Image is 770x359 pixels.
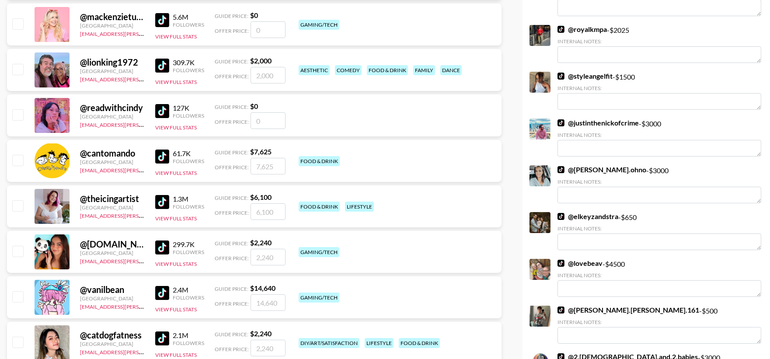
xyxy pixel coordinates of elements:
div: Internal Notes: [557,85,761,91]
div: food & drink [367,65,408,75]
strong: $ 2,240 [250,238,272,247]
span: Offer Price: [215,255,249,261]
div: family [413,65,435,75]
div: [GEOGRAPHIC_DATA] [80,113,145,120]
div: Internal Notes: [557,38,761,45]
span: Offer Price: [215,28,249,34]
input: 2,240 [251,340,286,356]
button: View Full Stats [155,261,197,267]
span: Offer Price: [215,346,249,352]
a: [EMAIL_ADDRESS][PERSON_NAME][DOMAIN_NAME] [80,74,209,83]
strong: $ 0 [250,102,258,110]
button: View Full Stats [155,33,197,40]
input: 7,625 [251,158,286,174]
div: dance [440,65,462,75]
div: Followers [173,21,204,28]
div: @ mackenzieturner0 [80,11,145,22]
div: 61.7K [173,149,204,158]
div: Followers [173,67,204,73]
img: TikTok [557,307,564,314]
button: View Full Stats [155,306,197,313]
span: Offer Price: [215,209,249,216]
img: TikTok [155,59,169,73]
div: - $ 3000 [557,119,761,157]
button: View Full Stats [155,170,197,176]
span: Guide Price: [215,58,248,65]
div: Internal Notes: [557,132,761,138]
div: @ cantomando [80,148,145,159]
div: @ readwithcindy [80,102,145,113]
div: [GEOGRAPHIC_DATA] [80,295,145,302]
span: Offer Price: [215,164,249,171]
div: gaming/tech [299,247,339,257]
img: TikTok [557,213,564,220]
a: [EMAIL_ADDRESS][PERSON_NAME][DOMAIN_NAME] [80,29,209,37]
div: Followers [173,294,204,301]
div: Followers [173,203,204,210]
strong: $ 0 [250,11,258,19]
div: @ vanilbean [80,284,145,295]
img: TikTok [155,240,169,254]
span: Guide Price: [215,149,248,156]
span: Guide Price: [215,13,248,19]
div: 5.6M [173,13,204,21]
img: TikTok [155,104,169,118]
img: TikTok [155,286,169,300]
span: Guide Price: [215,104,248,110]
div: Followers [173,112,204,119]
div: Followers [173,340,204,346]
div: aesthetic [299,65,330,75]
div: - $ 500 [557,306,761,344]
strong: $ 14,640 [250,284,275,292]
input: 2,000 [251,67,286,84]
div: Followers [173,249,204,255]
img: TikTok [155,331,169,345]
div: [GEOGRAPHIC_DATA] [80,250,145,256]
div: Internal Notes: [557,272,761,279]
a: [EMAIL_ADDRESS][PERSON_NAME][DOMAIN_NAME] [80,302,209,310]
div: Internal Notes: [557,319,761,325]
div: [GEOGRAPHIC_DATA] [80,159,145,165]
div: - $ 4500 [557,259,761,297]
a: @royalkmpa [557,25,607,34]
button: View Full Stats [155,215,197,222]
div: - $ 650 [557,212,761,250]
div: 299.7K [173,240,204,249]
input: 14,640 [251,294,286,311]
input: 2,240 [251,249,286,265]
div: [GEOGRAPHIC_DATA] [80,68,145,74]
span: Guide Price: [215,195,248,201]
div: comedy [335,65,362,75]
img: TikTok [557,260,564,267]
input: 6,100 [251,203,286,220]
input: 0 [251,112,286,129]
a: @lovebeav [557,259,603,268]
div: 2.4M [173,286,204,294]
div: [GEOGRAPHIC_DATA] [80,22,145,29]
input: 0 [251,21,286,38]
button: View Full Stats [155,124,197,131]
div: food & drink [299,202,340,212]
span: Guide Price: [215,240,248,247]
a: @elkeyzandstra [557,212,618,221]
div: Internal Notes: [557,178,761,185]
a: [EMAIL_ADDRESS][PERSON_NAME][DOMAIN_NAME] [80,256,209,265]
img: TikTok [155,150,169,164]
div: lifestyle [345,202,374,212]
div: [GEOGRAPHIC_DATA] [80,204,145,211]
a: [EMAIL_ADDRESS][PERSON_NAME][DOMAIN_NAME] [80,211,209,219]
a: [EMAIL_ADDRESS][PERSON_NAME][DOMAIN_NAME] [80,165,209,174]
div: gaming/tech [299,293,339,303]
div: Internal Notes: [557,225,761,232]
img: TikTok [557,166,564,173]
div: @ [DOMAIN_NAME] [80,239,145,250]
div: gaming/tech [299,20,339,30]
div: 1.3M [173,195,204,203]
button: View Full Stats [155,79,197,85]
div: @ catdogfatness [80,330,145,341]
span: Offer Price: [215,119,249,125]
a: @justinthenickofcrime [557,119,639,127]
div: food & drink [399,338,440,348]
span: Guide Price: [215,286,248,292]
div: Followers [173,158,204,164]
